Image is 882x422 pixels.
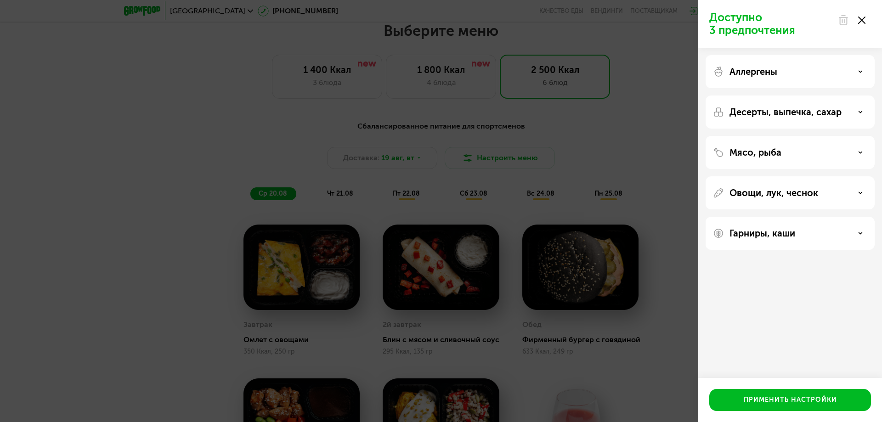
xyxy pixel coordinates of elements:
[709,11,832,37] p: Доступно 3 предпочтения
[729,228,795,239] p: Гарниры, каши
[709,389,871,411] button: Применить настройки
[729,66,777,77] p: Аллергены
[744,395,837,405] div: Применить настройки
[729,107,842,118] p: Десерты, выпечка, сахар
[729,187,818,198] p: Овощи, лук, чеснок
[729,147,781,158] p: Мясо, рыба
